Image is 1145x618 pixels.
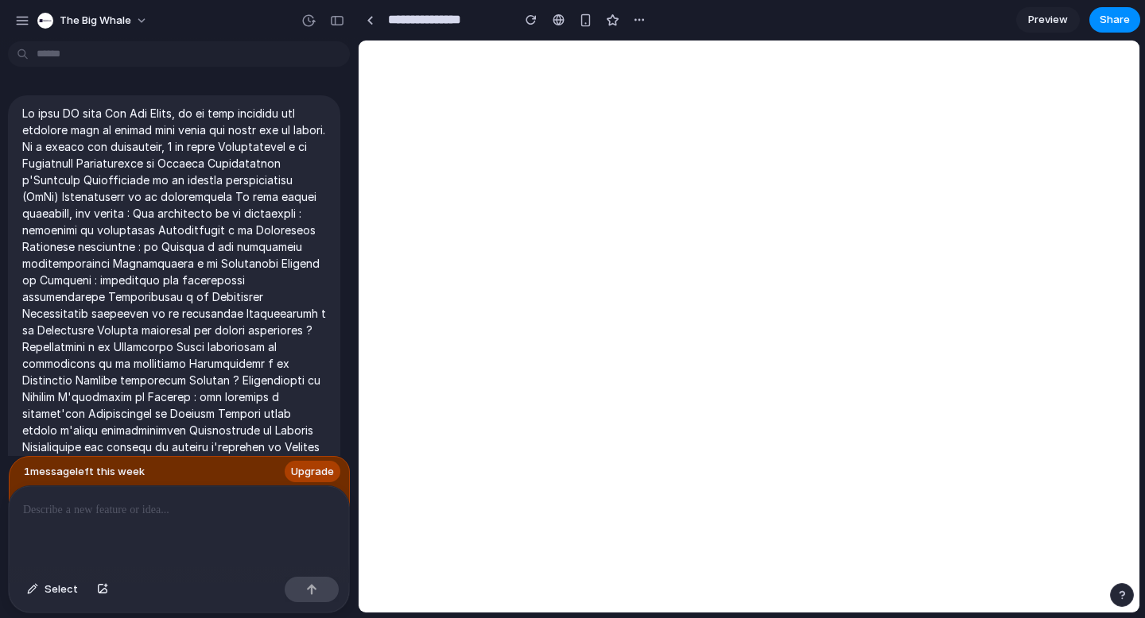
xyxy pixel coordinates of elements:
[1100,12,1130,28] span: Share
[19,577,86,602] button: Select
[1089,7,1140,33] button: Share
[31,8,156,33] button: The Big Whale
[60,13,131,29] span: The Big Whale
[1016,7,1080,33] a: Preview
[1028,12,1068,28] span: Preview
[24,464,145,480] span: 1 message left this week
[285,461,340,483] a: Upgrade
[45,581,78,597] span: Select
[291,464,334,480] span: Upgrade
